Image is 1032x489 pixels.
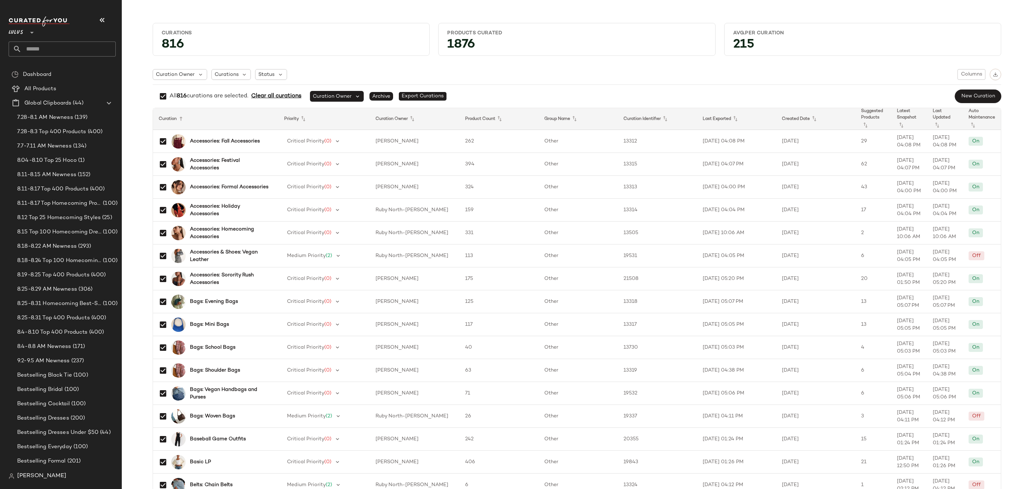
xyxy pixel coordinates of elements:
[370,245,459,267] td: Ruby North-[PERSON_NAME]
[190,458,211,466] b: Basic LP
[539,245,618,267] td: Other
[697,130,776,153] td: [DATE] 04:08 PM
[17,285,77,294] span: 8.25-8.29 AM Newness
[171,409,186,423] img: 2708371_01_OM_2025-08-27.jpg
[972,160,979,168] div: On
[370,451,459,474] td: [PERSON_NAME]
[539,130,618,153] td: Other
[993,72,998,77] img: svg%3e
[891,153,927,176] td: [DATE] 04:07 PM
[459,382,539,405] td: 71
[697,199,776,222] td: [DATE] 04:04 PM
[190,137,260,145] b: Accessories: Fall Accessories
[190,226,270,241] b: Accessories: Homecoming Accessories
[891,313,927,336] td: [DATE] 05:05 PM
[855,336,891,359] td: 4
[101,199,118,208] span: (100)
[9,24,23,37] span: Lulus
[855,245,891,267] td: 6
[972,275,979,282] div: On
[77,285,93,294] span: (306)
[171,249,186,263] img: 2749471_01_OM_2025-08-22.jpg
[776,405,855,428] td: [DATE]
[101,257,118,265] span: (100)
[324,207,331,213] span: (0)
[891,405,927,428] td: [DATE] 04:11 PM
[855,428,891,451] td: 15
[539,405,618,428] td: Other
[287,139,324,144] span: Critical Priority
[171,432,186,446] img: 10280381_2130856.jpg
[776,199,855,222] td: [DATE]
[177,93,187,99] span: 816
[539,222,618,245] td: Other
[855,451,891,474] td: 21
[190,271,270,286] b: Accessories: Sorority Rush Accessories
[618,267,697,290] td: 21508
[370,108,459,130] th: Curation Owner
[101,228,118,236] span: (100)
[17,371,72,379] span: Bestselling Black Tie
[17,257,101,265] span: 8.18-8.24 Top 100 Homecoming Dresses
[171,295,186,309] img: 2698431_01_OM_2025-08-26.jpg
[287,184,324,190] span: Critical Priority
[972,367,979,374] div: On
[855,153,891,176] td: 62
[618,222,697,245] td: 13505
[370,382,459,405] td: [PERSON_NAME]
[776,176,855,199] td: [DATE]
[370,428,459,451] td: [PERSON_NAME]
[927,405,963,428] td: [DATE] 04:12 PM
[171,226,186,240] img: 2735471_01_OM_2025-08-25.jpg
[324,299,331,304] span: (0)
[972,137,979,145] div: On
[618,153,697,176] td: 13315
[961,93,995,99] span: New Curation
[69,414,85,422] span: (200)
[539,176,618,199] td: Other
[258,71,274,78] span: Status
[459,313,539,336] td: 117
[927,290,963,313] td: [DATE] 05:07 PM
[370,130,459,153] td: [PERSON_NAME]
[17,185,89,193] span: 8.11-8.17 Top 400 Products
[891,222,927,245] td: [DATE] 10:06 AM
[927,176,963,199] td: [DATE] 04:00 PM
[17,429,99,437] span: Bestselling Dresses Under $50
[324,161,331,167] span: (0)
[190,435,246,443] b: Baseball Game Outfits
[618,313,697,336] td: 13317
[287,276,324,281] span: Critical Priority
[776,222,855,245] td: [DATE]
[287,299,324,304] span: Critical Priority
[697,290,776,313] td: [DATE] 05:07 PM
[459,245,539,267] td: 113
[23,71,51,79] span: Dashboard
[459,451,539,474] td: 406
[17,314,90,322] span: 8.25-8.31 Top 400 Products
[891,382,927,405] td: [DATE] 05:06 PM
[618,451,697,474] td: 19843
[313,93,352,100] span: Curation Owner
[855,199,891,222] td: 17
[459,130,539,153] td: 262
[697,153,776,176] td: [DATE] 04:07 PM
[324,230,331,236] span: (0)
[697,176,776,199] td: [DATE] 04:00 PM
[459,359,539,382] td: 63
[76,171,91,179] span: (152)
[287,322,324,327] span: Critical Priority
[459,405,539,428] td: 26
[171,455,186,469] img: 2725851_01_hero_2025-08-20.jpg
[89,185,105,193] span: (400)
[287,253,326,258] span: Medium Priority
[101,214,112,222] span: (25)
[11,71,19,78] img: svg%3e
[324,184,331,190] span: (0)
[370,290,459,313] td: [PERSON_NAME]
[539,359,618,382] td: Other
[891,359,927,382] td: [DATE] 05:04 PM
[927,428,963,451] td: [DATE] 01:24 PM
[891,267,927,290] td: [DATE] 01:50 PM
[370,267,459,290] td: [PERSON_NAME]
